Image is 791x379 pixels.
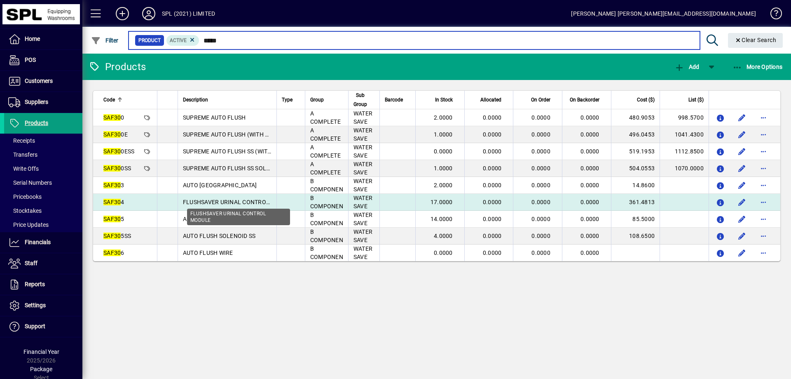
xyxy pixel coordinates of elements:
span: Products [25,120,48,126]
span: Group [310,95,324,104]
button: Add [109,6,136,21]
button: Edit [735,111,749,124]
span: 6 [103,250,124,256]
td: 1041.4300 [660,126,709,143]
span: On Backorder [570,95,599,104]
td: 496.0453 [611,126,660,143]
a: Write Offs [4,162,82,176]
span: Financials [25,239,51,245]
span: More Options [732,64,783,70]
span: Serial Numbers [8,179,52,186]
a: Pricebooks [4,190,82,204]
div: SPL (2021) LIMITED [162,7,215,20]
span: 0.0000 [483,233,502,239]
div: In Stock [421,95,460,104]
span: B COMPONEN [310,195,343,210]
span: 0.0000 [434,148,453,155]
div: Group [310,95,343,104]
span: 0.0000 [531,250,550,256]
span: 0.0000 [531,148,550,155]
span: 14.0000 [431,216,453,222]
span: 0.0000 [580,250,599,256]
a: Suppliers [4,92,82,113]
button: Edit [735,229,749,242]
span: B COMPONEN [310,178,343,193]
span: WATER SAVE [353,110,372,125]
span: 0.0000 [580,165,599,172]
span: Customers [25,78,53,84]
button: More options [757,195,770,209]
span: Staff [25,260,37,266]
span: 17.0000 [431,199,453,205]
td: 480.9053 [611,109,660,126]
span: AUTO [GEOGRAPHIC_DATA] [183,182,257,188]
div: Type [282,95,300,104]
span: Cost ($) [637,95,655,104]
span: A COMPLETE [310,144,341,159]
span: B COMPONEN [310,245,343,260]
span: Sub Group [353,91,367,109]
div: Barcode [385,95,410,104]
span: 0.0000 [531,131,550,138]
span: List ($) [688,95,704,104]
a: Transfers [4,148,82,162]
button: Edit [735,145,749,158]
span: Description [183,95,208,104]
button: More options [757,229,770,242]
span: Reports [25,281,45,287]
span: 0.0000 [483,114,502,121]
span: 2.0000 [434,114,453,121]
td: 14.8600 [611,177,660,194]
a: Settings [4,295,82,316]
button: More options [757,246,770,259]
span: Support [25,323,45,330]
span: 0.0000 [580,233,599,239]
div: Sub Group [353,91,374,109]
button: More options [757,179,770,192]
button: More Options [730,59,785,74]
span: A COMPLETE [310,127,341,142]
span: WATER SAVE [353,127,372,142]
span: Suppliers [25,99,48,105]
span: 0.0000 [580,182,599,188]
em: SAF30 [103,233,121,239]
span: SUPREME AUTO FLUSH [183,114,246,121]
a: Customers [4,71,82,92]
td: 504.0553 [611,160,660,177]
span: WATER SAVE [353,144,372,159]
span: B COMPONEN [310,212,343,226]
mat-chip: Activation Status: Active [166,35,199,46]
td: 108.6500 [611,228,660,245]
span: WATER SAVE [353,161,372,176]
em: SAF30 [103,165,121,172]
button: Edit [735,246,749,259]
span: Allocated [480,95,501,104]
span: POS [25,56,36,63]
span: WATER SAVE [353,245,372,260]
span: Settings [25,302,46,308]
a: Staff [4,253,82,274]
span: Active [170,38,187,43]
span: Home [25,35,40,42]
span: WATER SAVE [353,178,372,193]
span: Add [674,64,699,70]
span: 0.0000 [580,148,599,155]
span: 0.0000 [531,199,550,205]
span: 0ESS [103,148,134,155]
span: Transfers [8,151,37,158]
span: 0.0000 [531,182,550,188]
span: Code [103,95,115,104]
td: 1070.0000 [660,160,709,177]
span: AUTO FLUSH WIRE [183,250,233,256]
button: Edit [735,128,749,141]
button: Add [672,59,701,74]
span: 0.0000 [483,182,502,188]
div: [PERSON_NAME] [PERSON_NAME][EMAIL_ADDRESS][DOMAIN_NAME] [571,7,756,20]
span: 0.0000 [531,233,550,239]
div: Description [183,95,271,104]
span: 5SS [103,233,131,239]
td: 519.1953 [611,143,660,160]
span: 0 [103,114,124,121]
span: Type [282,95,293,104]
span: In Stock [435,95,453,104]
